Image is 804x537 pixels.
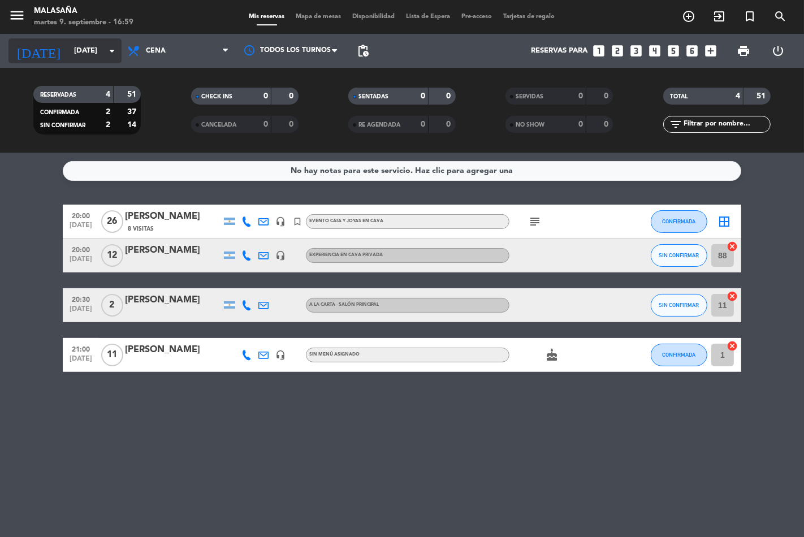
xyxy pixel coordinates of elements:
span: Tarjetas de regalo [498,14,561,20]
strong: 0 [604,120,611,128]
i: looks_one [591,44,606,58]
strong: 2 [106,108,110,116]
strong: 0 [578,120,583,128]
i: border_all [717,215,731,228]
button: SIN CONFIRMAR [651,244,707,267]
span: Pre-acceso [456,14,498,20]
i: subject [528,215,542,228]
i: looks_two [610,44,625,58]
span: A LA CARTA - Salón Principal [309,302,379,307]
span: NO SHOW [516,122,544,128]
div: Malasaña [34,6,133,17]
div: [PERSON_NAME] [125,243,221,258]
span: 2 [101,294,123,317]
div: [PERSON_NAME] [125,343,221,357]
span: 20:00 [67,209,95,222]
span: Mapa de mesas [291,14,347,20]
span: EVENTO CATA y JOYAS en CAVA [309,219,383,223]
div: martes 9. septiembre - 16:59 [34,17,133,28]
strong: 4 [106,90,110,98]
i: headset_mic [275,216,286,227]
strong: 0 [578,92,583,100]
span: CHECK INS [201,94,232,99]
div: [PERSON_NAME] [125,293,221,308]
strong: 0 [421,92,425,100]
i: power_settings_new [771,44,785,58]
i: cake [545,348,559,362]
span: CONFIRMADA [40,110,79,115]
span: 20:30 [67,292,95,305]
strong: 51 [757,92,768,100]
span: print [737,44,750,58]
i: looks_6 [685,44,699,58]
i: looks_3 [629,44,643,58]
div: No hay notas para este servicio. Haz clic para agregar una [291,164,513,177]
button: CONFIRMADA [651,344,707,366]
strong: 0 [447,120,453,128]
i: add_circle_outline [682,10,695,23]
strong: 0 [289,92,296,100]
i: headset_mic [275,250,286,261]
span: SIN CONFIRMAR [659,252,699,258]
strong: 0 [289,120,296,128]
button: menu [8,7,25,28]
i: turned_in_not [743,10,757,23]
span: RESERVADAS [40,92,76,98]
span: SIN CONFIRMAR [659,302,699,308]
i: add_box [703,44,718,58]
span: 12 [101,244,123,267]
i: cancel [727,241,738,252]
span: CANCELADA [201,122,236,128]
i: turned_in_not [292,216,302,227]
strong: 4 [736,92,740,100]
span: SIN CONFIRMAR [40,123,85,128]
i: headset_mic [275,350,286,360]
span: Lista de Espera [401,14,456,20]
strong: 14 [127,121,139,129]
i: [DATE] [8,38,68,63]
i: menu [8,7,25,24]
span: Cena [146,47,166,55]
i: arrow_drop_down [105,44,119,58]
span: Mis reservas [244,14,291,20]
div: LOG OUT [761,34,796,68]
span: TOTAL [670,94,688,99]
i: exit_to_app [712,10,726,23]
i: search [773,10,787,23]
span: [DATE] [67,255,95,268]
span: 8 Visitas [128,224,154,233]
div: [PERSON_NAME] [125,209,221,224]
strong: 2 [106,121,110,129]
span: 11 [101,344,123,366]
span: 20:00 [67,242,95,255]
span: Experiencia en Cava Privada [309,253,383,257]
input: Filtrar por nombre... [682,118,770,131]
button: SIN CONFIRMAR [651,294,707,317]
span: Reservas para [531,46,587,55]
span: [DATE] [67,222,95,235]
i: cancel [727,291,738,302]
strong: 51 [127,90,139,98]
strong: 0 [421,120,425,128]
strong: 0 [263,92,268,100]
span: [DATE] [67,355,95,368]
span: RE AGENDADA [358,122,400,128]
span: CONFIRMADA [663,218,696,224]
span: pending_actions [356,44,370,58]
strong: 0 [447,92,453,100]
span: CONFIRMADA [663,352,696,358]
i: looks_4 [647,44,662,58]
span: 26 [101,210,123,233]
strong: 0 [263,120,268,128]
i: looks_5 [666,44,681,58]
span: Sin menú asignado [309,352,360,357]
strong: 37 [127,108,139,116]
i: cancel [727,340,738,352]
span: SENTADAS [358,94,388,99]
span: Disponibilidad [347,14,401,20]
span: [DATE] [67,305,95,318]
span: SERVIDAS [516,94,543,99]
button: CONFIRMADA [651,210,707,233]
i: filter_list [669,118,682,131]
span: 21:00 [67,342,95,355]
